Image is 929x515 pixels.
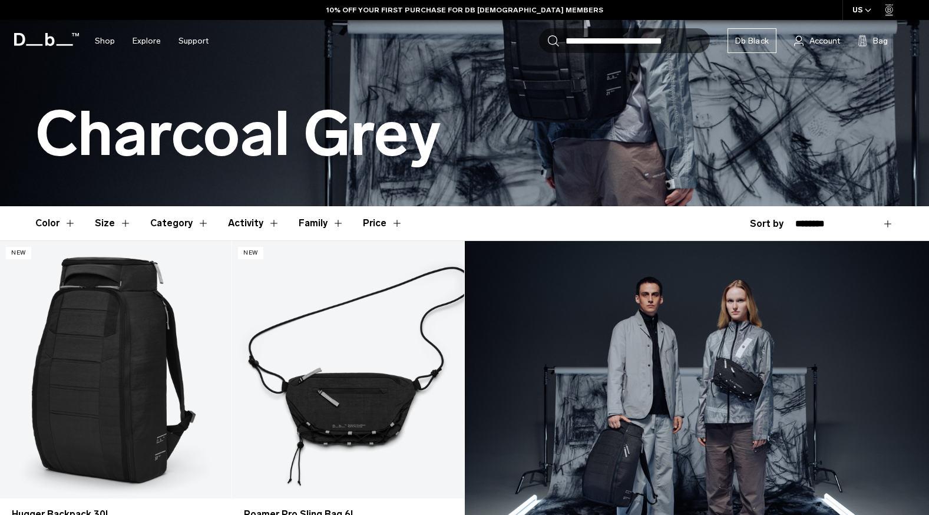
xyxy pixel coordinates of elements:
[86,20,217,62] nav: Main Navigation
[35,100,441,169] h1: Charcoal Grey
[178,20,209,62] a: Support
[728,28,776,53] a: Db Black
[858,34,888,48] button: Bag
[95,20,115,62] a: Shop
[238,247,263,259] p: New
[35,206,76,240] button: Toggle Filter
[794,34,840,48] a: Account
[228,206,280,240] button: Toggle Filter
[232,241,464,499] a: Roamer Pro Sling Bag 6L
[299,206,344,240] button: Toggle Filter
[809,35,840,47] span: Account
[326,5,603,15] a: 10% OFF YOUR FIRST PURCHASE FOR DB [DEMOGRAPHIC_DATA] MEMBERS
[6,247,31,259] p: New
[363,206,403,240] button: Toggle Price
[150,206,209,240] button: Toggle Filter
[95,206,131,240] button: Toggle Filter
[873,35,888,47] span: Bag
[133,20,161,62] a: Explore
